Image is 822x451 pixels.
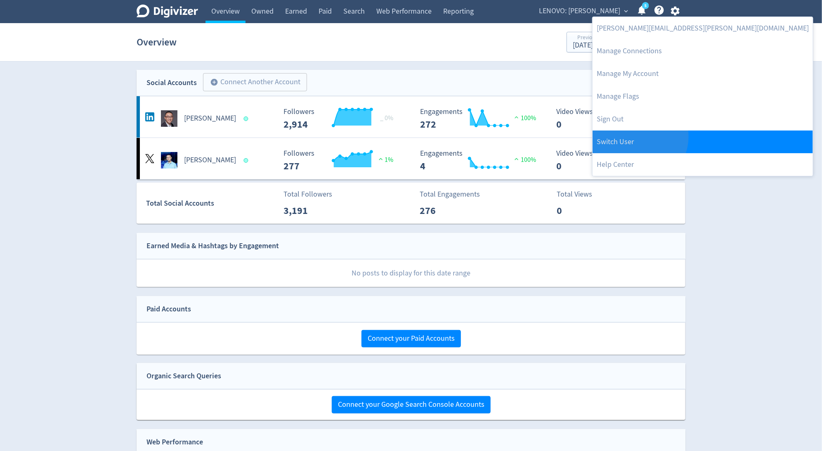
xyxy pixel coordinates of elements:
[593,62,813,85] a: Manage My Account
[593,108,813,131] a: Log out
[593,131,813,153] a: Switch User
[593,40,813,62] a: Manage Connections
[593,153,813,176] a: Help Center
[593,17,813,40] a: [PERSON_NAME][EMAIL_ADDRESS][PERSON_NAME][DOMAIN_NAME]
[593,85,813,108] a: Manage Flags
